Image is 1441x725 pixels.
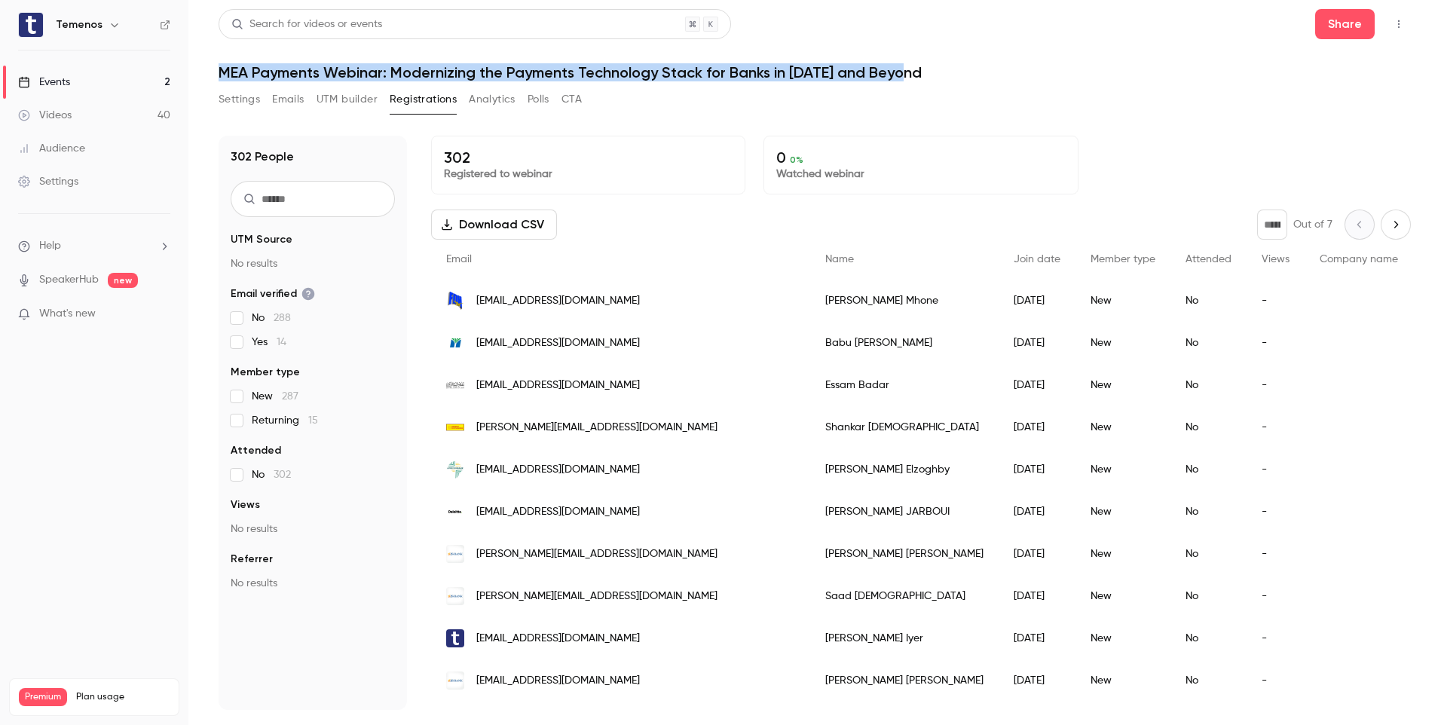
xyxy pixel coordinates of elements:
[476,673,640,689] span: [EMAIL_ADDRESS][DOMAIN_NAME]
[108,273,138,288] span: new
[776,167,1065,182] p: Watched webinar
[1293,217,1332,232] p: Out of 7
[18,75,70,90] div: Events
[476,546,717,562] span: [PERSON_NAME][EMAIL_ADDRESS][DOMAIN_NAME]
[999,406,1075,448] div: [DATE]
[810,659,999,702] div: [PERSON_NAME] [PERSON_NAME]
[444,167,733,182] p: Registered to webinar
[446,587,464,605] img: jsbl.com
[231,256,395,271] p: No results
[790,154,803,165] span: 0 %
[308,415,318,426] span: 15
[252,467,291,482] span: No
[1247,364,1305,406] div: -
[810,364,999,406] div: Essam Badar
[1247,491,1305,533] div: -
[39,306,96,322] span: What's new
[1247,617,1305,659] div: -
[446,334,464,352] img: investbank.ae
[231,576,395,591] p: No results
[1247,659,1305,702] div: -
[231,497,260,512] span: Views
[810,406,999,448] div: Shankar [DEMOGRAPHIC_DATA]
[18,108,72,123] div: Videos
[476,462,640,478] span: [EMAIL_ADDRESS][DOMAIN_NAME]
[39,272,99,288] a: SpeakerHub
[999,659,1075,702] div: [DATE]
[446,376,464,394] img: cbl.gov.ly
[1315,9,1375,39] button: Share
[76,691,170,703] span: Plan usage
[999,280,1075,322] div: [DATE]
[231,232,292,247] span: UTM Source
[825,254,854,265] span: Name
[446,671,464,690] img: jsbl.com
[776,148,1065,167] p: 0
[252,413,318,428] span: Returning
[231,17,382,32] div: Search for videos or events
[999,322,1075,364] div: [DATE]
[1247,448,1305,491] div: -
[446,254,472,265] span: Email
[19,13,43,37] img: Temenos
[390,87,457,112] button: Registrations
[274,313,291,323] span: 288
[1075,322,1170,364] div: New
[1170,406,1247,448] div: No
[444,148,733,167] p: 302
[231,365,300,380] span: Member type
[476,378,640,393] span: [EMAIL_ADDRESS][DOMAIN_NAME]
[810,491,999,533] div: [PERSON_NAME] JARBOUI
[1170,533,1247,575] div: No
[1075,280,1170,322] div: New
[282,391,298,402] span: 287
[1247,322,1305,364] div: -
[317,87,378,112] button: UTM builder
[231,286,315,301] span: Email verified
[999,364,1075,406] div: [DATE]
[274,470,291,480] span: 302
[431,210,557,240] button: Download CSV
[18,141,85,156] div: Audience
[476,504,640,520] span: [EMAIL_ADDRESS][DOMAIN_NAME]
[252,389,298,404] span: New
[446,508,464,515] img: deloitte.lu
[231,522,395,537] p: No results
[1170,575,1247,617] div: No
[810,280,999,322] div: [PERSON_NAME] Mhone
[1170,364,1247,406] div: No
[1247,575,1305,617] div: -
[252,310,291,326] span: No
[19,688,67,706] span: Premium
[561,87,582,112] button: CTA
[476,335,640,351] span: [EMAIL_ADDRESS][DOMAIN_NAME]
[18,238,170,254] li: help-dropdown-opener
[1170,322,1247,364] div: No
[1170,491,1247,533] div: No
[1170,659,1247,702] div: No
[810,533,999,575] div: [PERSON_NAME] [PERSON_NAME]
[446,545,464,563] img: jsbl.com
[56,17,102,32] h6: Temenos
[1186,254,1231,265] span: Attended
[1075,491,1170,533] div: New
[810,617,999,659] div: [PERSON_NAME] Iyer
[231,552,273,567] span: Referrer
[446,460,464,479] img: afreximbank.com
[152,307,170,321] iframe: Noticeable Trigger
[1075,659,1170,702] div: New
[810,322,999,364] div: Babu [PERSON_NAME]
[231,148,294,166] h1: 302 People
[219,87,260,112] button: Settings
[446,292,464,310] img: fdh.co.mw
[272,87,304,112] button: Emails
[39,238,61,254] span: Help
[810,575,999,617] div: Saad [DEMOGRAPHIC_DATA]
[469,87,516,112] button: Analytics
[1075,406,1170,448] div: New
[1247,406,1305,448] div: -
[476,631,640,647] span: [EMAIL_ADDRESS][DOMAIN_NAME]
[1075,575,1170,617] div: New
[446,418,464,436] img: orientexchange.com
[18,174,78,189] div: Settings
